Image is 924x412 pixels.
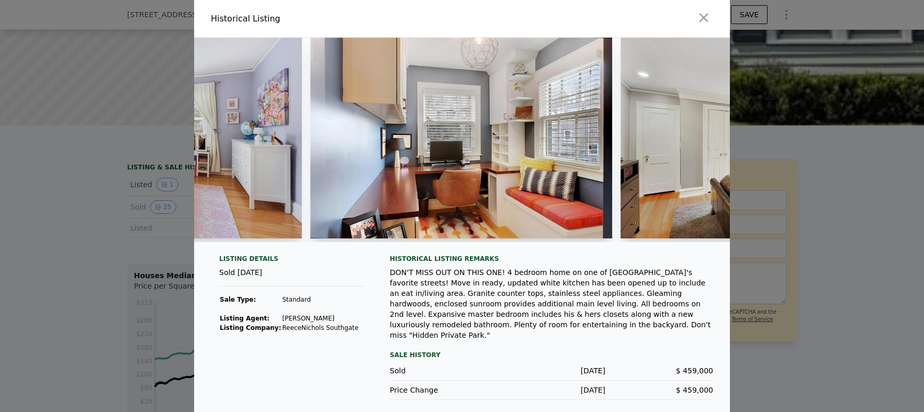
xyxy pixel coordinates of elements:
div: DON'T MISS OUT ON THIS ONE! 4 bedroom home on one of [GEOGRAPHIC_DATA]'s favorite streets! Move i... [390,267,713,340]
div: Historical Listing remarks [390,255,713,263]
strong: Sale Type: [220,296,256,303]
td: [PERSON_NAME] [281,314,359,323]
div: Historical Listing [211,13,458,25]
span: $ 459,000 [676,386,713,394]
div: Listing Details [219,255,365,267]
img: Property Img [621,38,922,238]
strong: Listing Agent: [220,315,269,322]
td: Standard [281,295,359,304]
strong: Listing Company: [220,324,281,331]
div: Sold [DATE] [219,267,365,287]
div: [DATE] [498,385,605,395]
div: Sale History [390,349,713,361]
td: ReeceNichols Southgate [281,323,359,333]
div: Sold [390,365,498,376]
div: [DATE] [498,365,605,376]
img: Property Img [310,38,612,238]
div: Price Change [390,385,498,395]
span: $ 459,000 [676,367,713,375]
